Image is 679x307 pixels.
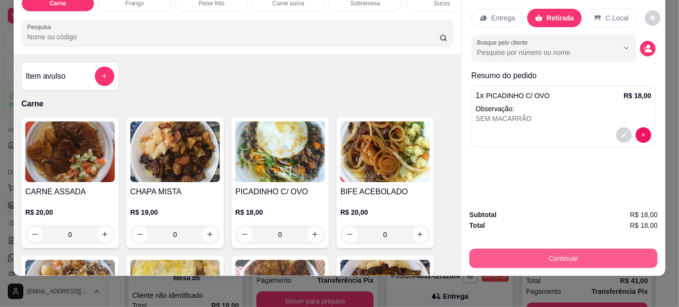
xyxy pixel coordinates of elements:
[130,186,220,198] h4: CHAPA MISTA
[476,114,651,123] div: SEM MACARRÃO
[547,13,574,23] p: Retirada
[624,91,651,101] p: R$ 18,00
[25,186,115,198] h4: CARNE ASSADA
[340,186,430,198] h4: BIFE ACEBOLADO
[130,121,220,182] img: product-image
[476,104,651,114] p: Observação:
[619,40,634,56] button: Show suggestions
[477,38,531,47] label: Busque pelo cliente
[630,209,658,220] span: R$ 18,00
[340,207,430,217] p: R$ 20,00
[469,249,658,268] button: Continuar
[26,70,66,82] h4: Item avulso
[630,220,658,231] span: R$ 18,00
[469,222,485,229] strong: Total
[471,70,656,82] p: Resumo do pedido
[21,98,453,110] p: Carne
[25,121,115,182] img: product-image
[491,13,515,23] p: Entrega
[636,127,651,143] button: decrease-product-quantity
[27,32,440,42] input: Pesquisa
[616,127,632,143] button: decrease-product-quantity
[477,48,603,57] input: Busque pelo cliente
[486,92,550,100] span: PICADINHO C/ OVO
[640,41,656,56] button: decrease-product-quantity
[25,207,115,217] p: R$ 20,00
[235,207,325,217] p: R$ 18,00
[95,67,114,86] button: add-separate-item
[476,90,550,102] p: 1 x
[645,10,661,26] button: decrease-product-quantity
[235,121,325,182] img: product-image
[469,211,497,219] strong: Subtotal
[130,207,220,217] p: R$ 19,00
[340,121,430,182] img: product-image
[235,186,325,198] h4: PICADINHO C/ OVO
[27,23,54,31] label: Pesquisa
[606,13,628,23] p: C.Local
